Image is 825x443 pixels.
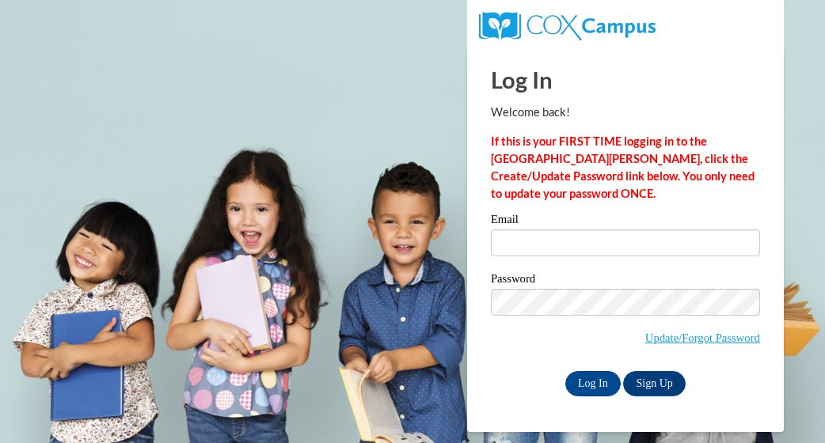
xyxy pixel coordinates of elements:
[491,134,755,200] strong: If this is your FIRST TIME logging in to the [GEOGRAPHIC_DATA][PERSON_NAME], click the Create/Upd...
[645,331,760,344] a: Update/Forgot Password
[491,104,760,121] p: Welcome back!
[479,12,656,40] img: COX Campus
[565,371,621,396] input: Log In
[491,214,760,229] label: Email
[491,63,760,96] h1: Log In
[491,273,760,289] label: Password
[623,371,685,396] a: Sign Up
[479,18,656,32] a: COX Campus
